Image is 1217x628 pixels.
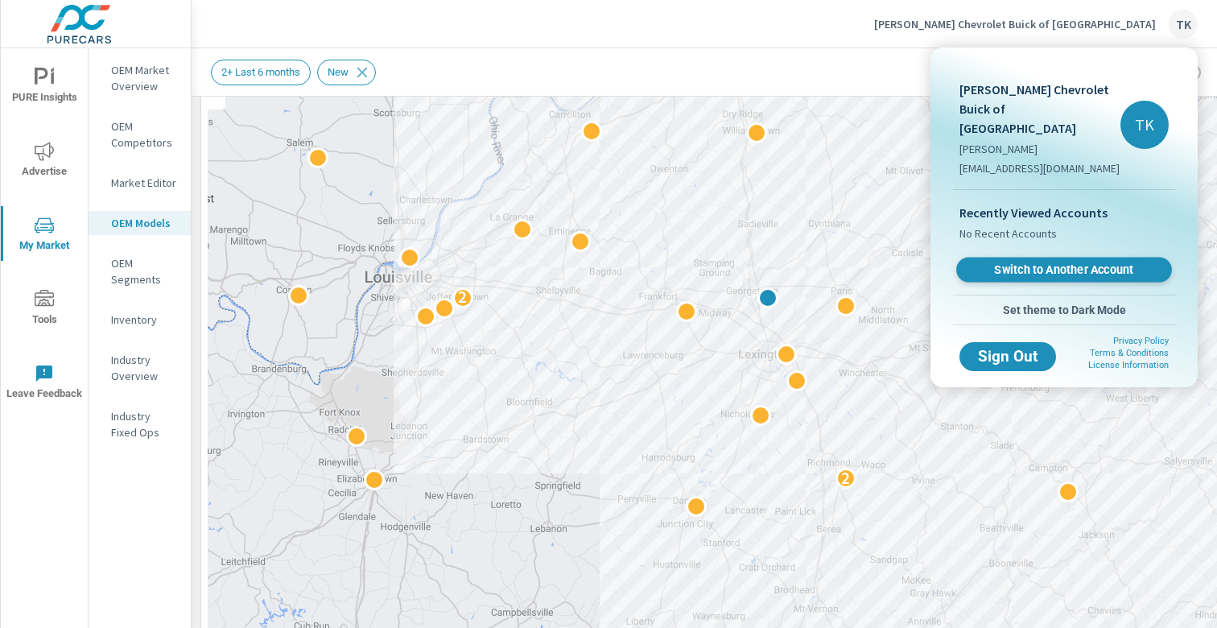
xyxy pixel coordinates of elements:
p: [EMAIL_ADDRESS][DOMAIN_NAME] [959,160,1120,176]
button: Set theme to Dark Mode [953,295,1175,324]
p: Recently Viewed Accounts [959,203,1169,222]
span: Set theme to Dark Mode [959,303,1169,317]
a: Switch to Another Account [956,258,1172,283]
span: Switch to Another Account [965,262,1162,278]
span: Sign Out [972,349,1043,364]
a: Terms & Conditions [1090,348,1169,358]
p: [PERSON_NAME] [959,141,1120,157]
div: TK [1120,101,1169,149]
span: No Recent Accounts [959,222,1169,245]
a: License Information [1088,360,1169,370]
a: Privacy Policy [1113,336,1169,346]
p: [PERSON_NAME] Chevrolet Buick of [GEOGRAPHIC_DATA] [959,80,1120,138]
button: Sign Out [959,342,1056,371]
